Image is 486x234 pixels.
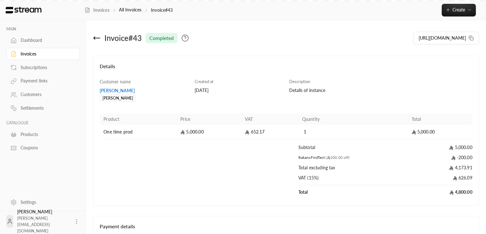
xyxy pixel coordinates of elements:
[21,91,72,98] div: Customers
[17,216,50,233] span: [PERSON_NAME][EMAIL_ADDRESS][DOMAIN_NAME]
[408,154,472,165] td: -200.00
[408,185,472,199] td: 4,800.00
[21,64,72,71] div: Subscriptions
[21,105,72,111] div: Settlements
[6,196,80,208] a: Settings
[100,62,472,76] h4: Details
[241,114,298,125] th: VAT
[100,125,177,139] td: One time prod
[21,131,72,138] div: Products
[241,125,298,139] td: 652.17
[6,88,80,101] a: Customers
[5,7,42,14] img: Logo
[298,139,408,154] td: Subtotal
[413,32,479,44] button: [URL][DOMAIN_NAME]
[21,37,72,43] div: Dashboard
[298,154,408,165] td: RakansFirstTest
[6,120,80,126] p: CATALOGUE
[195,87,283,94] div: [DATE]
[84,7,109,13] a: Invoices
[149,34,174,42] span: completed
[6,142,80,154] a: Coupons
[302,129,308,135] span: 1
[21,51,72,57] div: Invoices
[408,125,472,139] td: 5,000.00
[6,34,80,47] a: Dashboard
[298,165,408,175] td: Total excluding tax
[6,128,80,140] a: Products
[100,88,188,101] a: [PERSON_NAME][PERSON_NAME]
[177,125,241,139] td: 5,000.00
[6,61,80,74] a: Subscriptions
[100,94,136,102] div: [PERSON_NAME]
[298,185,408,199] td: Total
[21,199,72,205] div: Settings
[298,114,408,125] th: Quantity
[298,175,408,185] td: VAT (15%)
[289,79,310,84] span: Description
[6,102,80,114] a: Settlements
[104,33,142,43] div: Invoice # 43
[408,165,472,175] td: 4,173.91
[452,7,465,12] span: Create
[100,114,177,125] th: Product
[6,48,80,60] a: Invoices
[151,7,173,13] p: Invoice#43
[100,223,472,230] h4: Payment details
[442,4,476,16] button: Create
[100,88,188,94] div: [PERSON_NAME]
[408,114,472,125] th: Total
[21,145,72,151] div: Coupons
[408,139,472,154] td: 5,000.00
[17,209,70,234] div: [PERSON_NAME]
[100,114,472,199] table: Products
[21,78,72,84] div: Payment links
[419,35,466,41] span: [URL][DOMAIN_NAME]
[326,155,350,160] span: ( 200.00 off)
[289,87,472,94] div: Details of instance
[100,79,131,84] span: Customer name
[6,27,80,32] p: MAIN
[84,7,173,13] nav: breadcrumb
[119,7,141,12] a: All Invoices
[408,175,472,185] td: 626.09
[177,114,241,125] th: Price
[195,79,214,84] span: Created at
[6,75,80,87] a: Payment links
